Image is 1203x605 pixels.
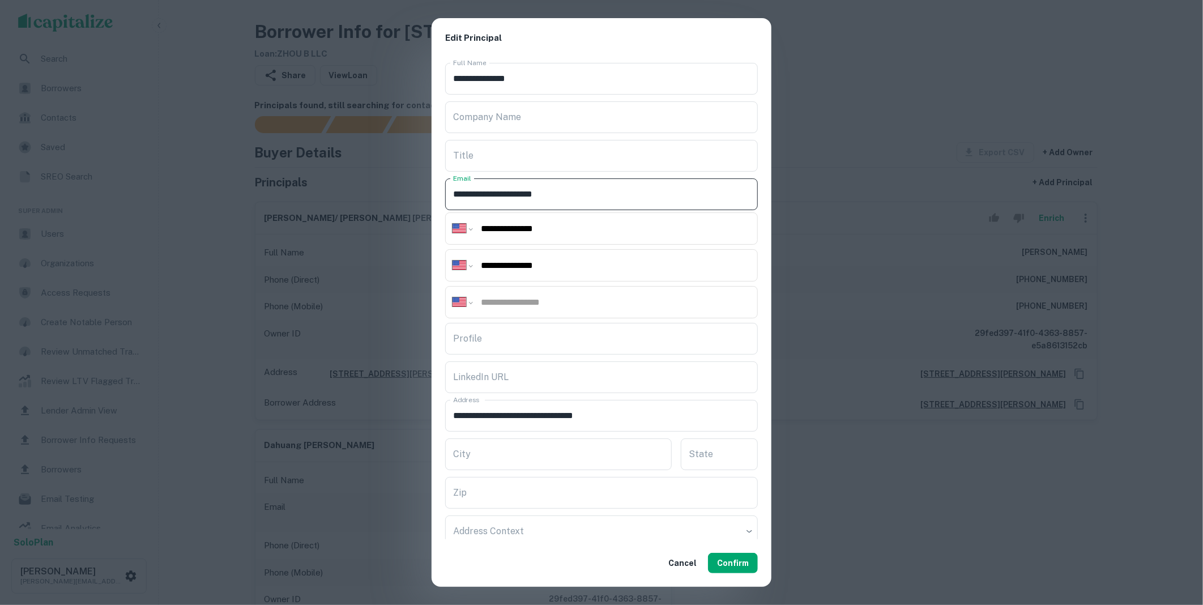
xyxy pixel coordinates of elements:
[453,395,479,404] label: Address
[708,553,758,573] button: Confirm
[432,18,771,58] h2: Edit Principal
[453,173,471,183] label: Email
[664,553,701,573] button: Cancel
[1146,514,1203,569] iframe: Chat Widget
[445,515,758,547] div: ​
[453,58,487,67] label: Full Name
